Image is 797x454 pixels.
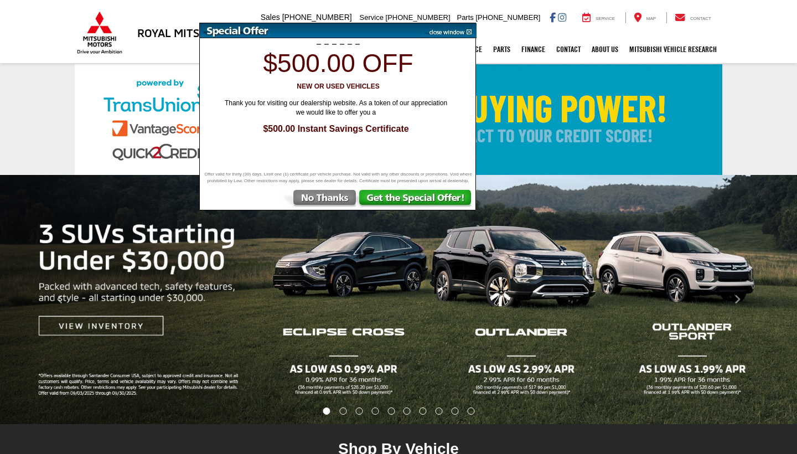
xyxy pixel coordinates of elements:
h3: New or Used Vehicles [206,83,470,90]
span: Map [646,16,656,21]
span: Service [360,13,384,22]
a: Instagram: Click to visit our Instagram page [558,13,566,22]
li: Go to slide number 1. [323,407,330,415]
span: [PHONE_NUMBER] [386,13,451,22]
img: Special Offer [200,23,421,38]
img: No Thanks, Continue to Website [281,190,358,210]
a: Finance [516,35,551,63]
li: Go to slide number 6. [403,407,411,415]
a: Service [574,12,623,23]
li: Go to slide number 4. [371,407,379,415]
span: $500.00 Instant Savings Certificate [211,123,460,136]
span: [PHONE_NUMBER] [475,13,540,22]
a: Contact [551,35,586,63]
li: Go to slide number 10. [468,407,475,415]
span: Sales [261,13,280,22]
a: Facebook: Click to visit our Facebook page [550,13,556,22]
a: Map [625,12,664,23]
li: Go to slide number 8. [436,407,443,415]
img: close window [421,23,477,38]
span: Thank you for visiting our dealership website. As a token of our appreciation we would like to of... [217,99,455,117]
a: About Us [586,35,624,63]
img: Mitsubishi [75,11,125,54]
span: Offer valid for thirty (30) days. Limit one (1) certificate per vehicle purchase. Not valid with ... [203,171,474,184]
a: Mitsubishi Vehicle Research [624,35,722,63]
li: Go to slide number 2. [339,407,346,415]
h1: $500.00 off [206,49,470,78]
span: Contact [690,16,711,21]
img: Get the Special Offer [358,190,475,210]
span: Service [596,16,615,21]
span: [PHONE_NUMBER] [282,13,352,22]
h3: Royal Mitsubishi [137,27,234,39]
li: Go to slide number 5. [387,407,395,415]
li: Go to slide number 3. [355,407,363,415]
li: Go to slide number 7. [420,407,427,415]
img: Check Your Buying Power [75,64,722,175]
button: Click to view next picture. [677,197,797,402]
a: Parts: Opens in a new tab [488,35,516,63]
li: Go to slide number 9. [452,407,459,415]
span: Parts [457,13,473,22]
a: Contact [666,12,720,23]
